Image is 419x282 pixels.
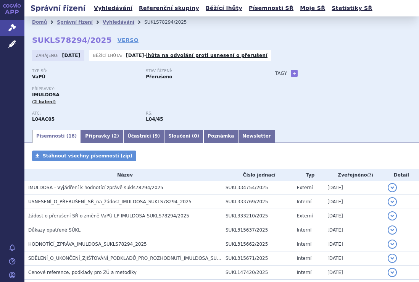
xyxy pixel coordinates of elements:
td: [DATE] [324,237,384,251]
a: Poznámka [203,130,238,143]
td: SUKL333769/2025 [222,195,293,209]
td: SUKL333210/2025 [222,209,293,223]
td: SUKL315662/2025 [222,237,293,251]
strong: [DATE] [62,53,81,58]
p: Stav řízení: [146,69,252,73]
button: detail [388,197,397,206]
span: IMULDOSA - Vyjádření k hodnotící zprávě sukls78294/2025 [28,185,163,190]
span: Interní [297,227,312,233]
span: Interní [297,256,312,261]
a: VERSO [118,36,139,44]
td: [DATE] [324,251,384,266]
a: Písemnosti SŘ [247,3,296,13]
a: Statistiky SŘ [329,3,374,13]
a: Newsletter [238,130,275,143]
a: Vyhledávání [103,19,134,25]
p: - [126,52,268,58]
strong: SUKLS78294/2025 [32,36,112,45]
button: detail [388,254,397,263]
th: Typ [293,169,324,181]
span: Stáhnout všechny písemnosti (zip) [43,153,132,159]
th: Detail [384,169,419,181]
button: detail [388,183,397,192]
button: detail [388,225,397,235]
a: Domů [32,19,47,25]
td: [DATE] [324,195,384,209]
p: Přípravky: [32,87,259,91]
span: Externí [297,213,313,219]
abbr: (?) [367,173,373,178]
td: [DATE] [324,181,384,195]
td: SUKL315637/2025 [222,223,293,237]
th: Číslo jednací [222,169,293,181]
h3: Tagy [275,69,287,78]
span: IMULDOSA [32,92,60,97]
span: Interní [297,199,312,204]
span: 9 [155,133,158,139]
span: Cenové reference, podklady pro ZÚ a metodiky [28,270,137,275]
a: Vyhledávání [92,3,135,13]
a: Správní řízení [57,19,93,25]
span: USNESENÍ_O_PŘERUŠENÍ_SŘ_na_žádost_IMULDOSA_SUKLS78294_2025 [28,199,192,204]
a: + [291,70,298,77]
span: žádost o přerušení SŘ o změně VaPÚ LP IMULDOSA-SUKLS78294/2025 [28,213,189,219]
a: Stáhnout všechny písemnosti (zip) [32,151,136,161]
td: SUKL315671/2025 [222,251,293,266]
span: Externí [297,185,313,190]
span: 18 [68,133,75,139]
span: Interní [297,241,312,247]
span: HODNOTÍCÍ_ZPRÁVA_IMULDOSA_SUKLS78294_2025 [28,241,147,247]
td: SUKL147420/2025 [222,266,293,280]
td: [DATE] [324,266,384,280]
td: [DATE] [324,223,384,237]
a: Moje SŘ [298,3,327,13]
td: [DATE] [324,209,384,223]
a: Referenční skupiny [137,3,201,13]
strong: ustekinumab pro léčbu Crohnovy choroby [146,117,163,122]
button: detail [388,268,397,277]
p: ATC: [32,111,138,116]
span: 0 [194,133,197,139]
span: SDĚLENÍ_O_UKONČENÍ_ZJIŠŤOVÁNÍ_PODKLADŮ_PRO_ROZHODNUTÍ_IMULDOSA_SUKLS78294_2025 [28,256,254,261]
a: Sloučení (0) [164,130,203,143]
span: Zahájeno: [36,52,60,58]
li: SUKLS78294/2025 [144,16,197,28]
span: Interní [297,270,312,275]
span: (2 balení) [32,99,56,104]
a: Účastníci (9) [123,130,164,143]
strong: [DATE] [126,53,144,58]
td: SUKL334754/2025 [222,181,293,195]
a: lhůta na odvolání proti usnesení o přerušení [146,53,268,58]
th: Zveřejněno [324,169,384,181]
p: RS: [146,111,252,116]
strong: VaPÚ [32,74,45,79]
th: Název [24,169,222,181]
span: 2 [114,133,117,139]
span: Běžící lhůta: [93,52,124,58]
a: Běžící lhůty [203,3,245,13]
button: detail [388,211,397,220]
strong: Přerušeno [146,74,172,79]
p: Typ SŘ: [32,69,138,73]
h2: Správní řízení [24,3,92,13]
button: detail [388,240,397,249]
a: Písemnosti (18) [32,130,81,143]
a: Přípravky (2) [81,130,123,143]
strong: USTEKINUMAB [32,117,55,122]
span: Důkazy opatřené SÚKL [28,227,81,233]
